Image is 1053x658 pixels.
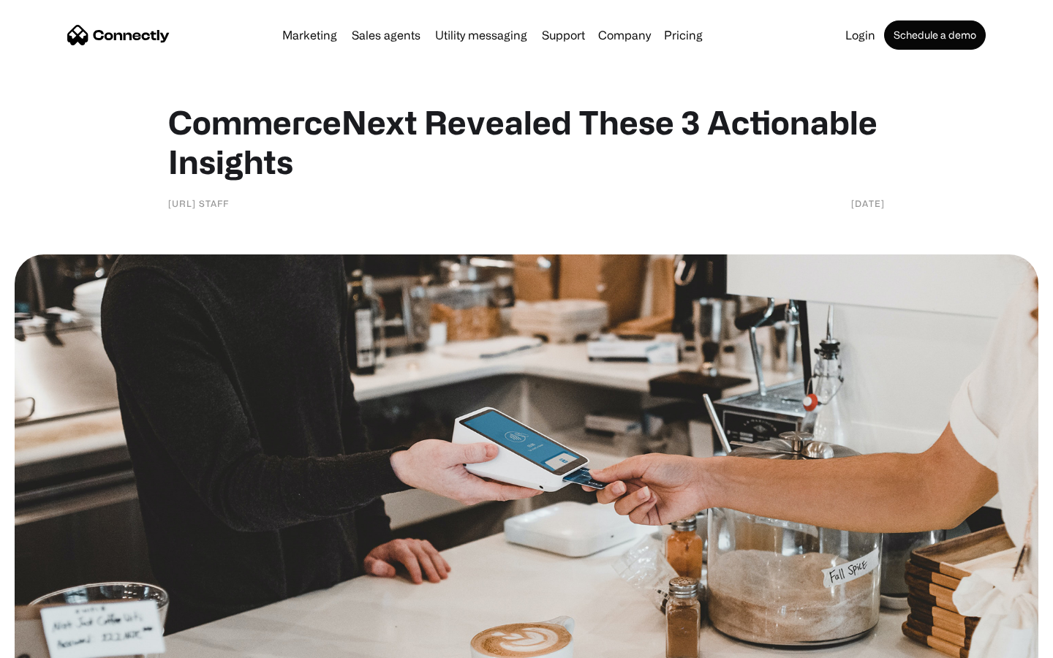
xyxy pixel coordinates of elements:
[851,196,885,211] div: [DATE]
[536,29,591,41] a: Support
[346,29,426,41] a: Sales agents
[29,632,88,653] ul: Language list
[168,196,229,211] div: [URL] Staff
[429,29,533,41] a: Utility messaging
[658,29,709,41] a: Pricing
[884,20,986,50] a: Schedule a demo
[15,632,88,653] aside: Language selected: English
[168,102,885,181] h1: CommerceNext Revealed These 3 Actionable Insights
[276,29,343,41] a: Marketing
[839,29,881,41] a: Login
[598,25,651,45] div: Company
